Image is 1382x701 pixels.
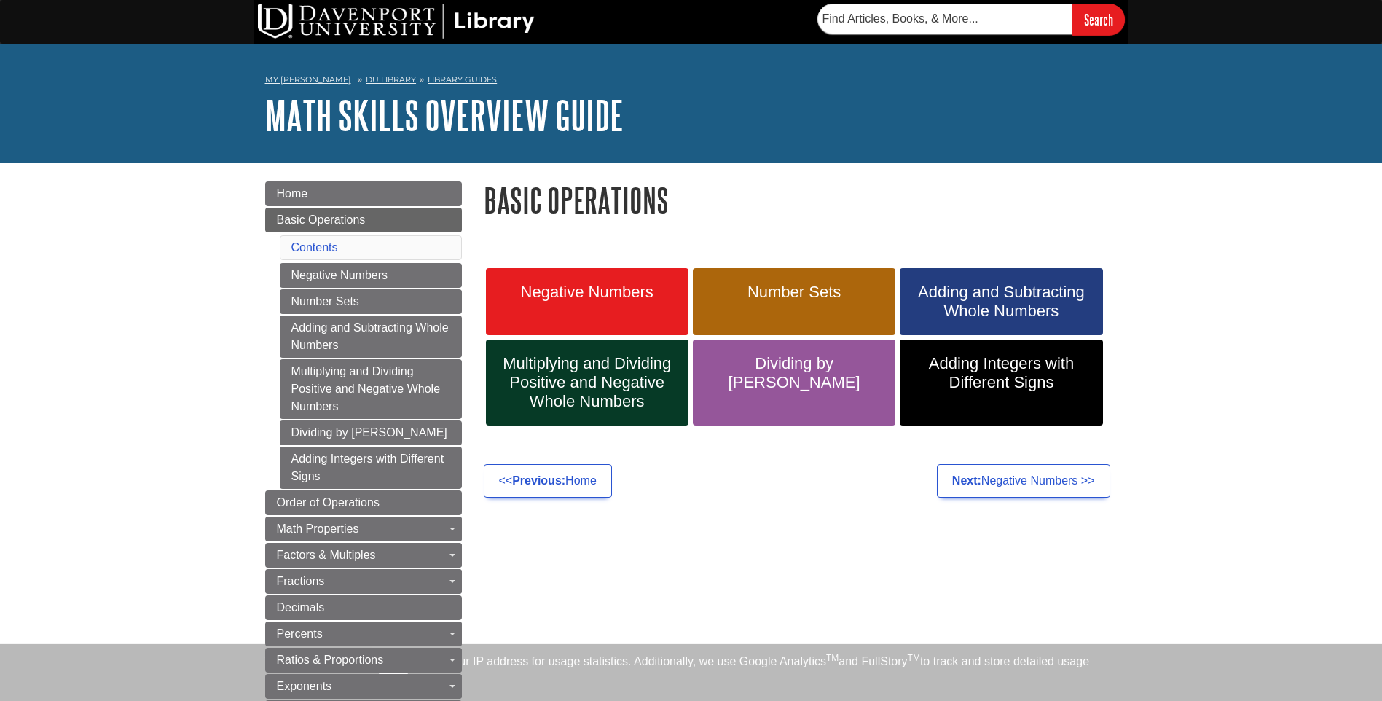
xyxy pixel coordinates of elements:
[265,569,462,594] a: Fractions
[366,74,416,85] a: DU Library
[911,283,1091,321] span: Adding and Subtracting Whole Numbers
[265,490,462,515] a: Order of Operations
[265,595,462,620] a: Decimals
[952,474,981,487] strong: Next:
[280,420,462,445] a: Dividing by [PERSON_NAME]
[265,543,462,568] a: Factors & Multiples
[265,74,351,86] a: My [PERSON_NAME]
[265,181,462,206] a: Home
[277,680,332,692] span: Exponents
[280,289,462,314] a: Number Sets
[277,214,366,226] span: Basic Operations
[277,522,359,535] span: Math Properties
[1072,4,1125,35] input: Search
[265,517,462,541] a: Math Properties
[486,268,688,335] a: Negative Numbers
[277,627,323,640] span: Percents
[497,354,678,411] span: Multiplying and Dividing Positive and Negative Whole Numbers
[277,654,384,666] span: Ratios & Proportions
[817,4,1072,34] input: Find Articles, Books, & More...
[900,340,1102,426] a: Adding Integers with Different Signs
[265,93,624,138] a: Math Skills Overview Guide
[817,4,1125,35] form: Searches DU Library's articles, books, and more
[512,474,565,487] strong: Previous:
[693,340,895,426] a: Dividing by [PERSON_NAME]
[265,622,462,646] a: Percents
[265,70,1118,93] nav: breadcrumb
[265,648,462,673] a: Ratios & Proportions
[265,653,1118,692] div: This site uses cookies and records your IP address for usage statistics. Additionally, we use Goo...
[277,601,325,614] span: Decimals
[280,263,462,288] a: Negative Numbers
[484,181,1118,219] h1: Basic Operations
[900,268,1102,335] a: Adding and Subtracting Whole Numbers
[291,241,338,254] a: Contents
[704,354,884,392] span: Dividing by [PERSON_NAME]
[277,549,376,561] span: Factors & Multiples
[826,653,839,663] sup: TM
[486,340,688,426] a: Multiplying and Dividing Positive and Negative Whole Numbers
[265,674,462,699] a: Exponents
[258,4,535,39] img: DU Library
[428,74,497,85] a: Library Guides
[277,187,308,200] span: Home
[937,464,1110,498] a: Next:Negative Numbers >>
[280,316,462,358] a: Adding and Subtracting Whole Numbers
[911,354,1091,392] span: Adding Integers with Different Signs
[280,447,462,489] a: Adding Integers with Different Signs
[277,496,380,509] span: Order of Operations
[704,283,884,302] span: Number Sets
[693,268,895,335] a: Number Sets
[497,283,678,302] span: Negative Numbers
[265,208,462,232] a: Basic Operations
[484,464,612,498] a: <<Previous:Home
[908,653,920,663] sup: TM
[280,359,462,419] a: Multiplying and Dividing Positive and Negative Whole Numbers
[277,575,325,587] span: Fractions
